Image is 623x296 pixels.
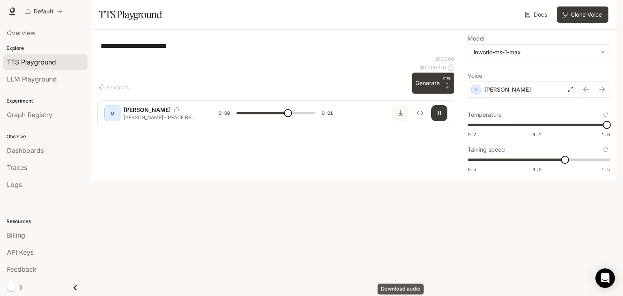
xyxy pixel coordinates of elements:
span: 1.5 [602,166,610,173]
p: [PERSON_NAME] – PEACE BE UPON HIM [124,114,199,121]
span: 1.1 [533,131,541,138]
button: Download audio [392,105,408,121]
button: GenerateCTRL +⏎ [412,73,454,94]
button: Inspect [412,105,428,121]
p: [PERSON_NAME] [484,86,531,94]
button: Clone Voice [557,6,608,23]
span: 0:01 [322,109,333,117]
p: [PERSON_NAME] [124,106,171,114]
p: ⏎ [443,76,451,90]
div: inworld-tts-1-max [468,45,610,60]
div: Open Intercom Messenger [595,268,615,288]
button: Reset to default [601,145,610,154]
button: Reset to default [601,110,610,119]
span: 0.5 [468,166,476,173]
span: 0.7 [468,131,476,138]
h1: TTS Playground [99,6,162,23]
div: D [106,107,119,120]
p: $ 0.000270 [420,64,446,71]
div: inworld-tts-1-max [474,48,597,56]
p: CTRL + [443,76,451,86]
a: Docs [523,6,550,23]
button: Shortcuts [97,81,132,94]
button: Copy Voice ID [171,107,182,112]
p: Voice [468,73,482,79]
p: Talking speed [468,147,505,152]
span: 1.0 [533,166,541,173]
p: 27 / 1000 [435,56,454,62]
span: 1.5 [602,131,610,138]
p: Default [34,8,54,15]
p: Model [468,36,484,41]
p: Temperature [468,112,502,118]
div: Download audio [378,284,424,295]
span: 0:00 [219,109,230,117]
button: All workspaces [21,3,66,19]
